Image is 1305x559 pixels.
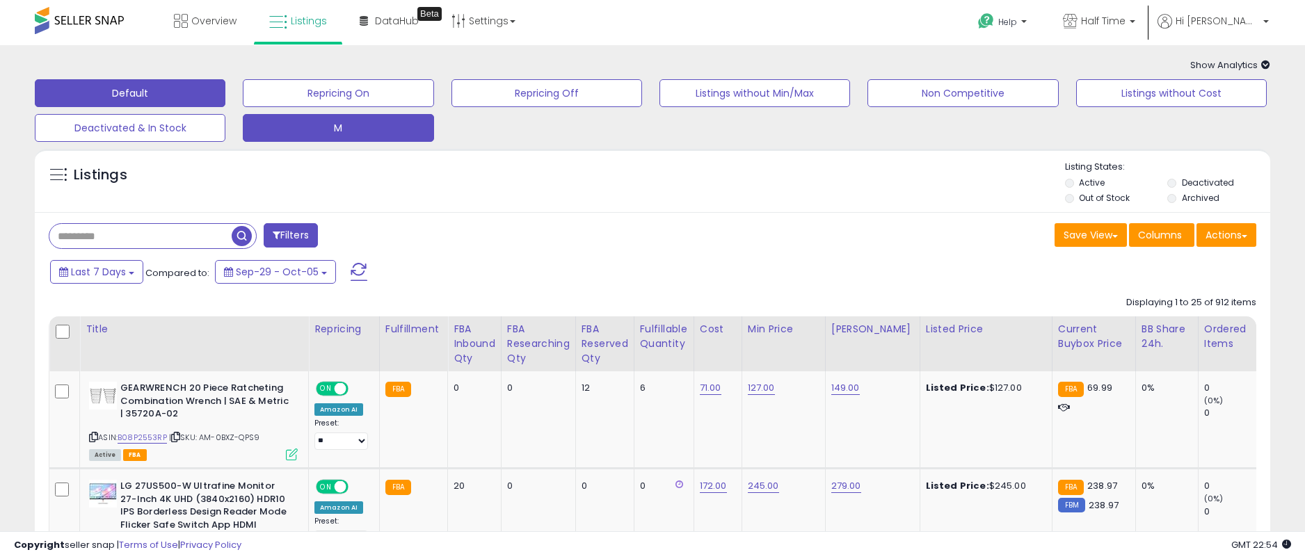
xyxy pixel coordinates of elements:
[1190,58,1270,72] span: Show Analytics
[317,383,335,395] span: ON
[314,322,374,337] div: Repricing
[1204,382,1260,394] div: 0
[831,322,914,337] div: [PERSON_NAME]
[700,322,736,337] div: Cost
[1196,223,1256,247] button: Actions
[50,260,143,284] button: Last 7 Days
[700,479,727,493] a: 172.00
[118,432,167,444] a: B08P2553RP
[120,382,289,424] b: GEARWRENCH 20 Piece Ratcheting Combination Wrench | SAE & Metric | 35720A-02
[1204,493,1224,504] small: (0%)
[926,381,989,394] b: Listed Price:
[507,322,570,366] div: FBA Researching Qty
[926,382,1041,394] div: $127.00
[119,538,178,551] a: Terms of Use
[1142,382,1187,394] div: 0%
[1126,296,1256,309] div: Displaying 1 to 25 of 912 items
[926,322,1046,337] div: Listed Price
[264,223,318,248] button: Filters
[1058,382,1084,397] small: FBA
[314,403,363,416] div: Amazon AI
[1055,223,1127,247] button: Save View
[967,2,1041,45] a: Help
[89,449,121,461] span: All listings currently available for purchase on Amazon
[35,79,225,107] button: Default
[1142,322,1192,351] div: BB Share 24h.
[86,322,303,337] div: Title
[243,79,433,107] button: Repricing On
[1204,322,1255,351] div: Ordered Items
[1138,228,1182,242] span: Columns
[1158,14,1269,45] a: Hi [PERSON_NAME]
[385,480,411,495] small: FBA
[1182,192,1219,204] label: Archived
[123,449,147,461] span: FBA
[346,481,369,493] span: OFF
[1058,322,1130,351] div: Current Buybox Price
[582,322,628,366] div: FBA Reserved Qty
[748,322,819,337] div: Min Price
[1231,538,1291,551] span: 2025-10-13 22:54 GMT
[14,539,241,552] div: seller snap | |
[1204,480,1260,492] div: 0
[243,114,433,142] button: M
[700,381,721,395] a: 71.00
[454,382,490,394] div: 0
[385,322,442,337] div: Fulfillment
[831,381,860,395] a: 149.00
[1129,223,1194,247] button: Columns
[89,382,117,410] img: 41PHCsKgWVL._SL40_.jpg
[507,382,565,394] div: 0
[215,260,336,284] button: Sep-29 - Oct-05
[926,480,1041,492] div: $245.00
[314,517,369,548] div: Preset:
[831,479,861,493] a: 279.00
[346,383,369,395] span: OFF
[748,381,775,395] a: 127.00
[180,538,241,551] a: Privacy Policy
[317,481,335,493] span: ON
[507,480,565,492] div: 0
[451,79,642,107] button: Repricing Off
[120,480,289,548] b: LG 27US500-W Ultrafine Monitor 27-Inch 4K UHD (3840x2160) HDR10 IPS Borderless Design Reader Mode...
[417,7,442,21] div: Tooltip anchor
[1058,498,1085,512] small: FBM
[1142,480,1187,492] div: 0%
[454,480,490,492] div: 20
[236,265,319,279] span: Sep-29 - Oct-05
[375,14,419,28] span: DataHub
[1079,192,1130,204] label: Out of Stock
[867,79,1058,107] button: Non Competitive
[1182,177,1234,188] label: Deactivated
[1058,480,1084,495] small: FBA
[748,479,779,493] a: 245.00
[1087,381,1112,394] span: 69.99
[659,79,850,107] button: Listings without Min/Max
[89,480,117,508] img: 41tb04X3YfL._SL40_.jpg
[1176,14,1259,28] span: Hi [PERSON_NAME]
[71,265,126,279] span: Last 7 Days
[89,382,298,459] div: ASIN:
[1089,499,1119,512] span: 238.97
[640,382,683,394] div: 6
[1204,407,1260,419] div: 0
[582,382,623,394] div: 12
[291,14,327,28] span: Listings
[314,419,369,450] div: Preset:
[1204,505,1260,518] div: 0
[191,14,237,28] span: Overview
[454,322,495,366] div: FBA inbound Qty
[35,114,225,142] button: Deactivated & In Stock
[1081,14,1126,28] span: Half Time
[1204,395,1224,406] small: (0%)
[145,266,209,279] span: Compared to:
[926,479,989,492] b: Listed Price:
[640,322,688,351] div: Fulfillable Quantity
[169,432,259,443] span: | SKU: AM-0BXZ-QPS9
[14,538,65,551] strong: Copyright
[977,13,995,30] i: Get Help
[1087,479,1117,492] span: 238.97
[998,16,1017,28] span: Help
[640,480,683,492] div: 0
[314,501,363,514] div: Amazon AI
